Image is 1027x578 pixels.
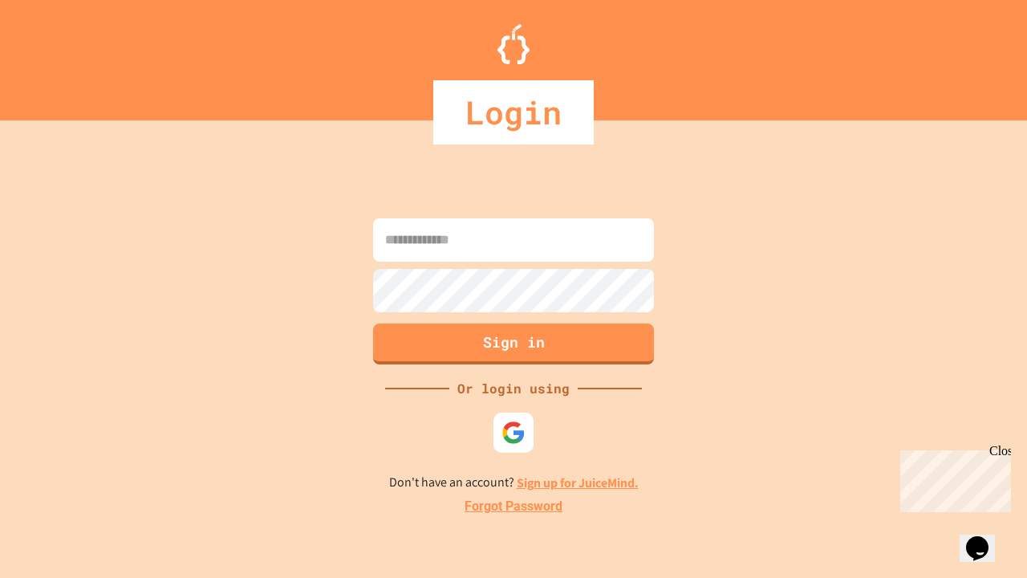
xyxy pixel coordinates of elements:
button: Sign in [373,324,654,364]
a: Sign up for JuiceMind. [517,474,639,491]
iframe: chat widget [894,444,1011,512]
div: Or login using [449,379,578,398]
p: Don't have an account? [389,473,639,493]
img: Logo.svg [497,24,530,64]
iframe: chat widget [960,514,1011,562]
div: Chat with us now!Close [6,6,111,102]
img: google-icon.svg [501,421,526,445]
a: Forgot Password [465,497,562,516]
div: Login [433,80,594,144]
